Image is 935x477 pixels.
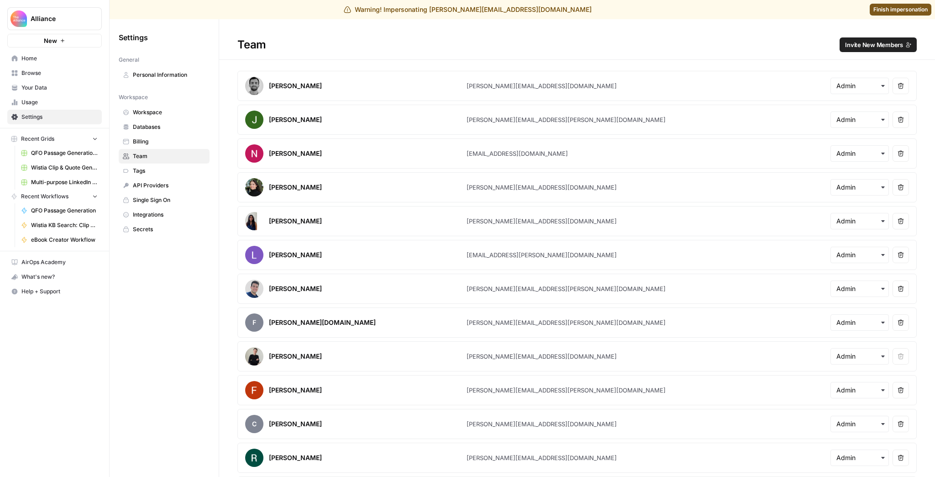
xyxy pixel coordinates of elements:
div: [PERSON_NAME] [269,352,322,361]
a: API Providers [119,178,210,193]
span: Your Data [21,84,98,92]
div: [PERSON_NAME][EMAIL_ADDRESS][PERSON_NAME][DOMAIN_NAME] [467,318,666,327]
img: avatar [245,77,263,95]
div: [PERSON_NAME][EMAIL_ADDRESS][PERSON_NAME][DOMAIN_NAME] [467,284,666,293]
img: avatar [245,280,263,298]
span: AirOps Academy [21,258,98,266]
button: Workspace: Alliance [7,7,102,30]
span: QFO Passage Generation Grid (PMA) [31,149,98,157]
div: [PERSON_NAME][EMAIL_ADDRESS][DOMAIN_NAME] [467,419,617,429]
span: Settings [21,113,98,121]
button: Invite New Members [840,37,917,52]
span: Settings [119,32,148,43]
span: Finish impersonation [873,5,928,14]
img: avatar [245,449,263,467]
div: [PERSON_NAME][DOMAIN_NAME] [269,318,376,327]
img: avatar [245,347,263,366]
span: Tags [133,167,205,175]
div: [PERSON_NAME][EMAIL_ADDRESS][DOMAIN_NAME] [467,183,617,192]
input: Admin [836,81,883,90]
button: Help + Support [7,284,102,299]
img: avatar [245,111,263,129]
input: Admin [836,352,883,361]
div: [EMAIL_ADDRESS][PERSON_NAME][DOMAIN_NAME] [467,250,617,260]
span: Home [21,54,98,63]
a: Single Sign On [119,193,210,207]
span: f [245,313,263,332]
img: Alliance Logo [11,11,27,27]
input: Admin [836,217,883,226]
div: [PERSON_NAME][EMAIL_ADDRESS][PERSON_NAME][DOMAIN_NAME] [467,386,666,395]
span: Wistia KB Search: Clip & Takeaway Generator [31,221,98,229]
div: [PERSON_NAME] [269,284,322,293]
button: What's new? [7,270,102,284]
div: [PERSON_NAME][EMAIL_ADDRESS][DOMAIN_NAME] [467,81,617,90]
div: [PERSON_NAME] [269,453,322,462]
span: C [245,415,263,433]
div: [PERSON_NAME] [269,419,322,429]
div: [PERSON_NAME] [269,81,322,90]
button: Recent Grids [7,132,102,146]
button: New [7,34,102,48]
span: General [119,56,139,64]
span: Secrets [133,225,205,233]
div: [PERSON_NAME] [269,183,322,192]
span: Alliance [31,14,86,23]
a: Home [7,51,102,66]
span: eBook Creator Workflow [31,236,98,244]
span: Workspace [119,93,148,101]
div: [PERSON_NAME][EMAIL_ADDRESS][DOMAIN_NAME] [467,352,617,361]
a: Finish impersonation [870,4,931,16]
a: Tags [119,164,210,178]
img: avatar [245,178,263,196]
div: [PERSON_NAME][EMAIL_ADDRESS][PERSON_NAME][DOMAIN_NAME] [467,115,666,124]
button: Recent Workflows [7,190,102,203]
span: Databases [133,123,205,131]
a: Usage [7,95,102,110]
a: Secrets [119,222,210,237]
div: [PERSON_NAME] [269,386,322,395]
a: Browse [7,66,102,80]
a: Team [119,149,210,164]
div: [PERSON_NAME] [269,115,322,124]
div: [PERSON_NAME] [269,250,322,260]
a: Integrations [119,207,210,222]
a: Wistia KB Search: Clip & Takeaway Generator [17,218,102,233]
div: [PERSON_NAME] [269,149,322,158]
a: Multi-purpose LinkedIn Workflow Grid [17,175,102,190]
div: [PERSON_NAME] [269,217,322,226]
a: eBook Creator Workflow [17,233,102,247]
div: What's new? [8,270,101,284]
span: New [44,36,57,45]
a: Settings [7,110,102,124]
span: Usage [21,98,98,106]
input: Admin [836,250,883,260]
input: Admin [836,115,883,124]
img: avatar [245,212,257,230]
span: Personal Information [133,71,205,79]
span: API Providers [133,181,205,190]
div: [PERSON_NAME][EMAIL_ADDRESS][DOMAIN_NAME] [467,217,617,226]
span: Wistia Clip & Quote Generator [31,164,98,172]
a: AirOps Academy [7,255,102,270]
div: Warning! Impersonating [PERSON_NAME][EMAIL_ADDRESS][DOMAIN_NAME] [344,5,592,14]
input: Admin [836,453,883,462]
input: Admin [836,419,883,429]
span: QFO Passage Generation [31,207,98,215]
span: Integrations [133,211,205,219]
a: Your Data [7,80,102,95]
a: Billing [119,134,210,149]
a: Personal Information [119,68,210,82]
span: Team [133,152,205,160]
div: [PERSON_NAME][EMAIL_ADDRESS][DOMAIN_NAME] [467,453,617,462]
span: Invite New Members [845,40,903,49]
span: Help + Support [21,287,98,296]
span: Billing [133,138,205,146]
img: avatar [245,246,263,264]
span: Recent Grids [21,135,54,143]
a: Databases [119,120,210,134]
span: Recent Workflows [21,192,68,201]
a: QFO Passage Generation [17,203,102,218]
img: avatar [245,381,263,399]
a: QFO Passage Generation Grid (PMA) [17,146,102,160]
